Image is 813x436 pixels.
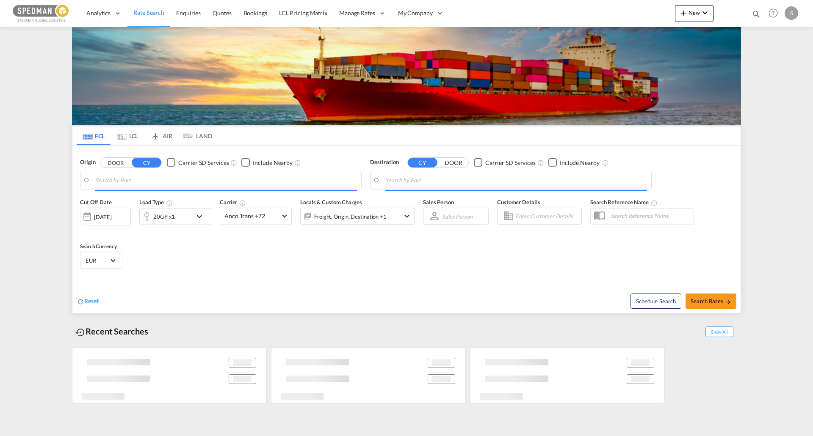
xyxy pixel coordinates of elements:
[300,208,415,225] div: Freight Origin Destination Factory Stuffingicon-chevron-down
[370,158,399,167] span: Destination
[167,158,229,167] md-checkbox: Checkbox No Ink
[314,211,387,222] div: Freight Origin Destination Factory Stuffing
[678,8,689,18] md-icon: icon-plus 400-fg
[80,243,117,250] span: Search Currency
[139,208,211,225] div: 20GP x1icon-chevron-down
[497,199,540,206] span: Customer Details
[402,211,412,221] md-icon: icon-chevron-down
[630,293,681,309] button: Note: By default Schedule search will only considerorigin ports, destination ports and cut off da...
[515,210,579,222] input: Enter Customer Details
[176,9,201,16] span: Enquiries
[253,159,293,167] div: Include Nearby
[239,200,246,206] md-icon: The selected Trucker/Carrierwill be displayed in the rate results If the rates are from another f...
[785,6,798,20] div: S
[80,199,112,206] span: Cut Off Date
[166,200,173,206] md-icon: icon-information-outline
[86,257,109,264] span: EUR
[77,298,84,305] md-icon: icon-refresh
[72,27,741,125] img: LCL+%26+FCL+BACKGROUND.png
[408,158,437,167] button: CY
[725,299,731,305] md-icon: icon-arrow-right
[80,208,131,225] div: [DATE]
[691,298,731,304] span: Search Rates
[423,199,454,206] span: Sales Person
[75,327,86,337] md-icon: icon-backup-restore
[133,9,164,16] span: Rate Search
[590,199,658,206] span: Search Reference Name
[132,158,161,167] button: CY
[651,200,658,206] md-icon: Your search will be saved by the below given name
[153,211,175,222] div: 20GP x1
[230,159,237,166] md-icon: Unchecked: Search for CY (Container Yard) services for all selected carriers.Checked : Search for...
[300,199,362,206] span: Locals & Custom Charges
[178,159,229,167] div: Carrier SD Services
[80,225,86,236] md-datepicker: Select
[294,159,301,166] md-icon: Unchecked: Ignores neighbouring ports when fetching rates.Checked : Includes neighbouring ports w...
[700,8,710,18] md-icon: icon-chevron-down
[220,199,246,206] span: Carrier
[766,6,780,20] span: Help
[77,126,212,145] md-pagination-wrapper: Use the left and right arrow keys to navigate between tabs
[144,126,178,145] md-tab-item: AIR
[705,326,733,337] span: Show All
[85,254,118,266] md-select: Select Currency: € EUREuro
[95,174,357,187] input: Search by Port
[101,158,130,167] button: DOOR
[439,158,468,167] button: DOOR
[84,297,99,304] span: Reset
[678,9,710,16] span: New
[675,5,713,22] button: icon-plus 400-fgNewicon-chevron-down
[602,159,609,166] md-icon: Unchecked: Ignores neighbouring ports when fetching rates.Checked : Includes neighbouring ports w...
[279,9,327,16] span: LCL Pricing Matrix
[77,297,99,306] div: icon-refreshReset
[213,9,231,16] span: Quotes
[241,158,293,167] md-checkbox: Checkbox No Ink
[537,159,544,166] md-icon: Unchecked: Search for CY (Container Yard) services for all selected carriers.Checked : Search for...
[72,322,152,341] div: Recent Searches
[77,126,111,145] md-tab-item: FCL
[441,210,473,222] md-select: Sales Person
[150,131,160,137] md-icon: icon-airplane
[686,293,736,309] button: Search Ratesicon-arrow-right
[72,145,741,313] div: Origin DOOR CY Checkbox No InkUnchecked: Search for CY (Container Yard) services for all selected...
[194,211,209,222] md-icon: icon-chevron-down
[86,9,111,17] span: Analytics
[606,209,694,222] input: Search Reference Name
[178,126,212,145] md-tab-item: LAND
[339,9,375,17] span: Manage Rates
[398,9,433,17] span: My Company
[485,159,536,167] div: Carrier SD Services
[111,126,144,145] md-tab-item: LCL
[474,158,536,167] md-checkbox: Checkbox No Ink
[139,199,173,206] span: Load Type
[560,159,600,167] div: Include Nearby
[766,6,785,21] div: Help
[80,158,95,167] span: Origin
[385,174,647,187] input: Search by Port
[752,9,761,19] md-icon: icon-magnify
[548,158,600,167] md-checkbox: Checkbox No Ink
[243,9,267,16] span: Bookings
[13,4,70,23] img: c12ca350ff1b11efb6b291369744d907.png
[94,213,111,221] div: [DATE]
[224,212,279,220] span: Anco Trans +72
[752,9,761,22] div: icon-magnify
